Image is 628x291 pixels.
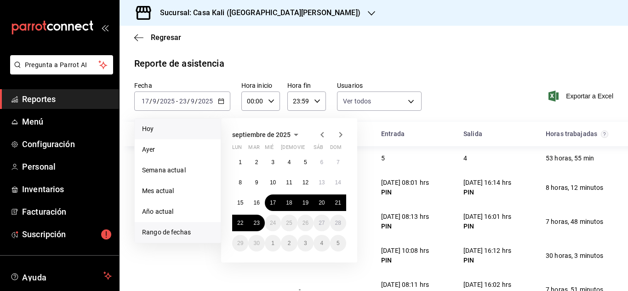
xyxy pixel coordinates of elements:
button: 28 de septiembre de 2025 [330,215,346,231]
input: ---- [160,97,175,105]
div: HeadCell [127,126,291,143]
span: Configuración [22,138,112,150]
abbr: 4 de octubre de 2025 [320,240,323,246]
abbr: 30 de septiembre de 2025 [253,240,259,246]
abbr: 6 de septiembre de 2025 [320,159,323,165]
button: 10 de septiembre de 2025 [265,174,281,191]
div: Cell [374,174,436,201]
label: Hora fin [287,82,326,89]
div: PIN [381,222,429,231]
h3: Sucursal: Casa Kali ([GEOGRAPHIC_DATA][PERSON_NAME]) [153,7,360,18]
abbr: 23 de septiembre de 2025 [253,220,259,226]
div: Cell [374,242,436,269]
button: 26 de septiembre de 2025 [297,215,314,231]
button: 22 de septiembre de 2025 [232,215,248,231]
abbr: lunes [232,144,242,154]
abbr: 10 de septiembre de 2025 [270,179,276,186]
div: [DATE] 16:01 hrs [463,212,511,222]
abbr: 24 de septiembre de 2025 [270,220,276,226]
button: 5 de septiembre de 2025 [297,154,314,171]
abbr: 2 de octubre de 2025 [288,240,291,246]
div: Row [120,146,628,171]
div: [DATE] 16:02 hrs [463,280,511,290]
abbr: 16 de septiembre de 2025 [253,200,259,206]
abbr: 27 de septiembre de 2025 [319,220,325,226]
div: [DATE] 16:12 hrs [463,246,511,256]
abbr: 4 de septiembre de 2025 [288,159,291,165]
button: 6 de septiembre de 2025 [314,154,330,171]
button: 18 de septiembre de 2025 [281,194,297,211]
button: septiembre de 2025 [232,129,302,140]
abbr: 19 de septiembre de 2025 [303,200,308,206]
div: PIN [381,188,429,197]
div: Head [120,122,628,146]
button: Exportar a Excel [550,91,613,102]
span: Ver todos [343,97,371,106]
div: PIN [463,222,511,231]
button: 13 de septiembre de 2025 [314,174,330,191]
div: Row [120,239,628,273]
abbr: 13 de septiembre de 2025 [319,179,325,186]
abbr: sábado [314,144,323,154]
span: / [195,97,198,105]
abbr: 1 de septiembre de 2025 [239,159,242,165]
button: 11 de septiembre de 2025 [281,174,297,191]
label: Fecha [134,82,230,89]
button: 5 de octubre de 2025 [330,235,346,251]
button: 17 de septiembre de 2025 [265,194,281,211]
input: -- [152,97,157,105]
abbr: 5 de octubre de 2025 [337,240,340,246]
button: 2 de octubre de 2025 [281,235,297,251]
div: PIN [463,188,511,197]
abbr: 17 de septiembre de 2025 [270,200,276,206]
abbr: 8 de septiembre de 2025 [239,179,242,186]
abbr: viernes [297,144,305,154]
button: 30 de septiembre de 2025 [248,235,264,251]
span: Semana actual [142,165,213,175]
span: Hoy [142,124,213,134]
div: Cell [374,150,392,167]
button: 3 de septiembre de 2025 [265,154,281,171]
abbr: 11 de septiembre de 2025 [286,179,292,186]
span: Inventarios [22,183,112,195]
div: [DATE] 08:13 hrs [381,212,429,222]
abbr: 21 de septiembre de 2025 [335,200,341,206]
span: / [187,97,190,105]
button: 14 de septiembre de 2025 [330,174,346,191]
button: 29 de septiembre de 2025 [232,235,248,251]
abbr: 2 de septiembre de 2025 [255,159,258,165]
button: 23 de septiembre de 2025 [248,215,264,231]
div: [DATE] 16:14 hrs [463,178,511,188]
span: Mes actual [142,186,213,196]
button: 1 de septiembre de 2025 [232,154,248,171]
button: 12 de septiembre de 2025 [297,174,314,191]
div: PIN [463,256,511,265]
div: Cell [374,208,436,235]
abbr: 15 de septiembre de 2025 [237,200,243,206]
abbr: 1 de octubre de 2025 [271,240,274,246]
div: Reporte de asistencia [134,57,224,70]
div: Cell [127,252,142,259]
label: Hora inicio [241,82,280,89]
span: Año actual [142,207,213,217]
button: 7 de septiembre de 2025 [330,154,346,171]
button: 19 de septiembre de 2025 [297,194,314,211]
button: 27 de septiembre de 2025 [314,215,330,231]
div: [DATE] 08:01 hrs [381,178,429,188]
span: / [149,97,152,105]
button: 9 de septiembre de 2025 [248,174,264,191]
div: [DATE] 10:08 hrs [381,246,429,256]
div: HeadCell [538,126,621,143]
abbr: 29 de septiembre de 2025 [237,240,243,246]
a: Pregunta a Parrot AI [6,67,113,76]
span: / [157,97,160,105]
span: - [176,97,178,105]
div: Cell [456,174,519,201]
input: ---- [198,97,213,105]
label: Usuarios [337,82,422,89]
abbr: 26 de septiembre de 2025 [303,220,308,226]
button: open_drawer_menu [101,24,108,31]
span: septiembre de 2025 [232,131,291,138]
span: Suscripción [22,228,112,240]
